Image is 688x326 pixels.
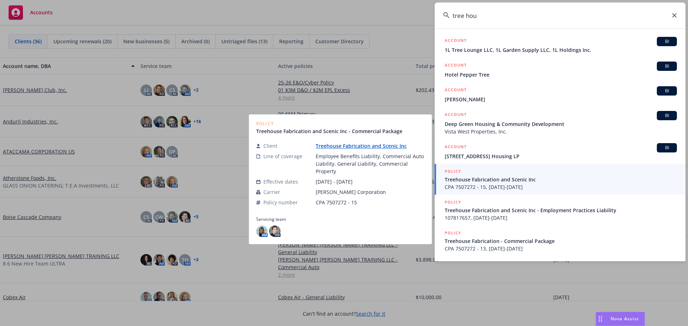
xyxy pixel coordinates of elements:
h5: POLICY [445,260,461,267]
div: Drag to move [596,312,605,326]
span: CPA 7507272 - 13, [DATE]-[DATE] [445,245,677,252]
a: ACCOUNTBI1L Tree Lounge LLC, 1L Garden Supply LLC, 1L Holdings Inc. [435,33,685,58]
span: Treehouse Fabrication - Commercial Package [445,237,677,245]
span: BI [660,38,674,45]
span: Deep Green Housing & Community Development [445,120,677,128]
a: ACCOUNTBIHotel Pepper Tree [435,58,685,82]
h5: POLICY [445,199,461,206]
a: POLICY [435,256,685,287]
button: Nova Assist [596,312,645,326]
span: Nova Assist [611,316,639,322]
a: POLICYTreehouse Fabrication - Commercial PackageCPA 7507272 - 13, [DATE]-[DATE] [435,225,685,256]
span: Treehouse Fabrication and Scenic Inc [445,176,677,183]
span: 107817657, [DATE]-[DATE] [445,214,677,222]
span: BI [660,63,674,69]
h5: ACCOUNT [445,111,467,120]
span: Hotel Pepper Tree [445,71,677,78]
h5: ACCOUNT [445,143,467,152]
span: BI [660,145,674,151]
h5: ACCOUNT [445,37,467,45]
span: BI [660,88,674,94]
span: Vista West Properties, Inc. [445,128,677,135]
span: CPA 7507272 - 15, [DATE]-[DATE] [445,183,677,191]
h5: ACCOUNT [445,62,467,70]
a: ACCOUNTBI[STREET_ADDRESS] Housing LP [435,139,685,164]
span: 1L Tree Lounge LLC, 1L Garden Supply LLC, 1L Holdings Inc. [445,46,677,54]
span: BI [660,112,674,119]
a: ACCOUNTBIDeep Green Housing & Community DevelopmentVista West Properties, Inc. [435,107,685,139]
span: [STREET_ADDRESS] Housing LP [445,152,677,160]
h5: ACCOUNT [445,86,467,95]
input: Search... [435,3,685,28]
a: POLICYTreehouse Fabrication and Scenic IncCPA 7507272 - 15, [DATE]-[DATE] [435,164,685,195]
a: POLICYTreehouse Fabrication and Scenic Inc - Employment Practices Liability107817657, [DATE]-[DATE] [435,195,685,225]
h5: POLICY [445,168,461,175]
span: [PERSON_NAME] [445,96,677,103]
a: ACCOUNTBI[PERSON_NAME] [435,82,685,107]
h5: POLICY [445,229,461,237]
span: Treehouse Fabrication and Scenic Inc - Employment Practices Liability [445,206,677,214]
